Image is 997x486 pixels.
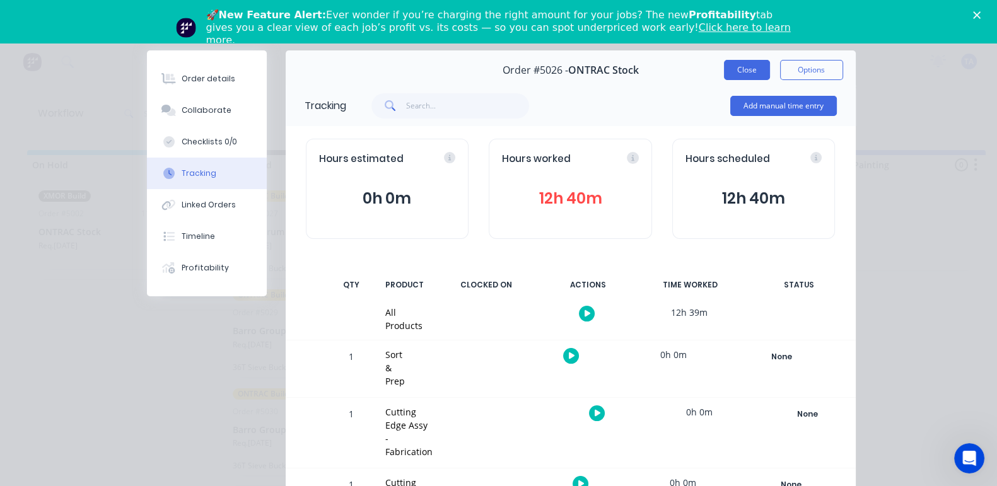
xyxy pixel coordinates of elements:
[503,64,568,76] span: Order #5026 -
[685,152,770,166] span: Hours scheduled
[147,95,267,126] button: Collaborate
[685,187,822,211] button: 12h 40m
[147,252,267,284] button: Profitability
[182,73,235,84] div: Order details
[385,348,407,388] div: Sort & Prep
[626,340,721,369] div: 0h 0m
[736,348,828,366] button: None
[642,298,737,327] div: 12h 39m
[568,64,639,76] span: ONTRAC Stock
[182,105,231,116] div: Collaborate
[541,272,636,298] div: ACTIONS
[182,262,229,274] div: Profitability
[439,272,533,298] div: CLOCKED ON
[182,136,237,148] div: Checklists 0/0
[724,60,770,80] button: Close
[147,63,267,95] button: Order details
[643,272,738,298] div: TIME WORKED
[973,11,986,19] div: Close
[182,231,215,242] div: Timeline
[385,306,423,332] div: All Products
[147,126,267,158] button: Checklists 0/0
[762,406,853,422] div: None
[378,272,431,298] div: PRODUCT
[147,189,267,221] button: Linked Orders
[954,443,984,473] iframe: Intercom live chat
[305,98,346,113] div: Tracking
[332,400,370,468] div: 1
[689,9,756,21] b: Profitability
[745,272,853,298] div: STATUS
[762,405,854,423] button: None
[502,187,639,211] button: 12h 40m
[502,152,571,166] span: Hours worked
[385,405,433,458] div: Cutting Edge Assy - Fabrication
[737,349,827,365] div: None
[176,18,196,38] img: Profile image for Team
[182,168,216,179] div: Tracking
[406,93,529,119] input: Search...
[147,158,267,189] button: Tracking
[206,9,802,47] div: 🚀 Ever wonder if you’re charging the right amount for your jobs? The new tab gives you a clear vi...
[332,272,370,298] div: QTY
[780,60,843,80] button: Options
[219,9,327,21] b: New Feature Alert:
[730,96,837,116] button: Add manual time entry
[652,398,747,426] div: 0h 0m
[147,221,267,252] button: Timeline
[206,21,791,46] a: Click here to learn more.
[319,187,456,211] button: 0h 0m
[319,152,404,166] span: Hours estimated
[332,342,370,397] div: 1
[182,199,236,211] div: Linked Orders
